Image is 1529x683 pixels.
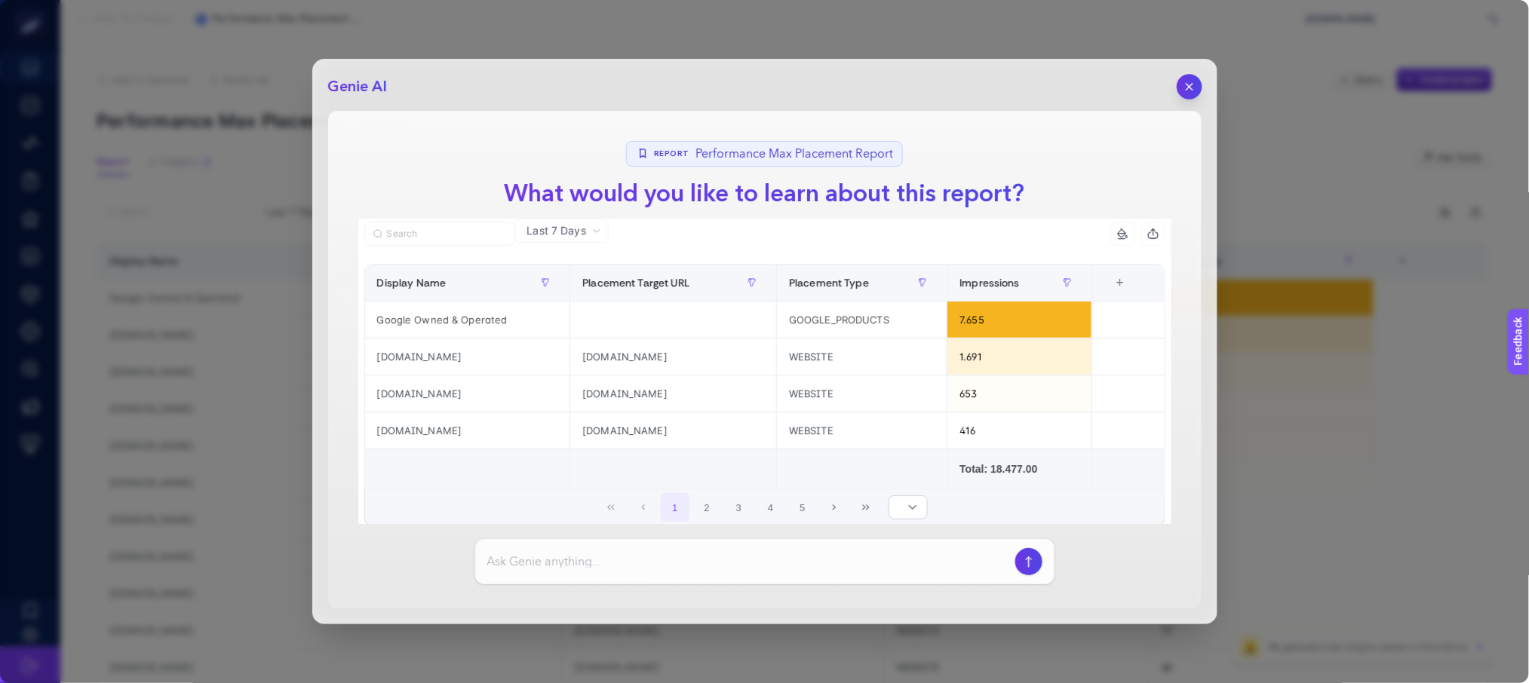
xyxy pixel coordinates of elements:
[852,493,881,522] button: Last Page
[365,412,570,449] div: [DOMAIN_NAME]
[661,493,689,522] button: 1
[788,493,817,522] button: 5
[387,228,506,240] input: Search
[570,412,776,449] div: [DOMAIN_NAME]
[527,223,586,238] span: Last 7 Days
[757,493,785,522] button: 4
[365,338,570,375] div: [DOMAIN_NAME]
[1106,277,1134,289] div: +
[570,375,776,412] div: [DOMAIN_NAME]
[377,277,447,289] span: Display Name
[695,145,893,163] span: Performance Max Placement Report
[947,412,1091,449] div: 416
[654,149,689,160] span: Report
[328,76,388,97] h2: Genie AI
[947,302,1091,338] div: 7.655
[570,338,776,375] div: [DOMAIN_NAME]
[959,277,1020,289] span: Impressions
[692,493,721,522] button: 2
[777,412,947,449] div: WEBSITE
[777,338,947,375] div: WEBSITE
[947,338,1091,375] div: 1.691
[947,375,1091,412] div: 653
[493,176,1037,212] h1: What would you like to learn about this report?
[365,302,570,338] div: Google Owned & Operated
[777,302,947,338] div: GOOGLE_PRODUCTS
[777,375,947,412] div: WEBSITE
[9,5,57,17] span: Feedback
[1104,277,1116,310] div: 4 items selected
[582,277,689,289] span: Placement Target URL
[358,243,1171,553] div: Last 7 Days
[789,277,869,289] span: Placement Type
[725,493,754,522] button: 3
[487,553,1009,571] input: Ask Genie anything...
[820,493,849,522] button: Next Page
[959,461,1079,476] div: Total: 18.477.00
[365,375,570,412] div: [DOMAIN_NAME]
